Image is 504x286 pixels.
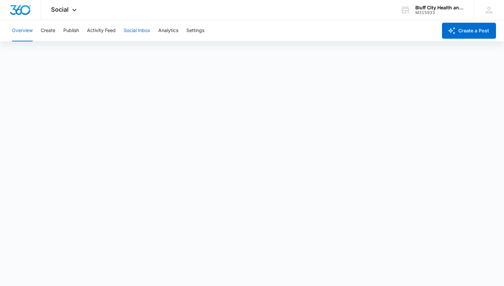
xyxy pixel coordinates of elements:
button: Create [41,20,55,41]
button: Overview [12,20,33,41]
span: Social [51,6,69,13]
button: Settings [186,20,204,41]
button: Analytics [158,20,178,41]
div: account name [415,5,464,10]
div: account id [415,10,464,15]
button: Publish [63,20,79,41]
button: Social Inbox [124,20,150,41]
button: Activity Feed [87,20,116,41]
button: Create a Post [442,23,496,39]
